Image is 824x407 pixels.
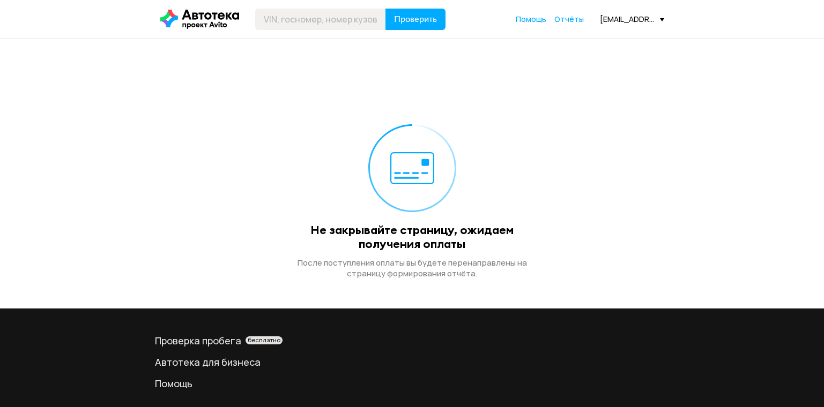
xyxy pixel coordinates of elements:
[600,14,664,24] div: [EMAIL_ADDRESS][DOMAIN_NAME]
[155,356,670,368] a: Автотека для бизнеса
[385,9,446,30] button: Проверить
[248,336,280,344] span: бесплатно
[255,9,386,30] input: VIN, госномер, номер кузова
[281,223,544,251] div: Не закрывайте страницу, ожидаем получения оплаты
[281,258,544,279] div: После поступления оплаты вы будете перенаправлены на страницу формирования отчёта.
[394,15,437,24] span: Проверить
[516,14,546,24] span: Помощь
[155,334,670,347] div: Проверка пробега
[155,377,670,390] a: Помощь
[155,334,670,347] a: Проверка пробегабесплатно
[516,14,546,25] a: Помощь
[554,14,584,24] span: Отчёты
[554,14,584,25] a: Отчёты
